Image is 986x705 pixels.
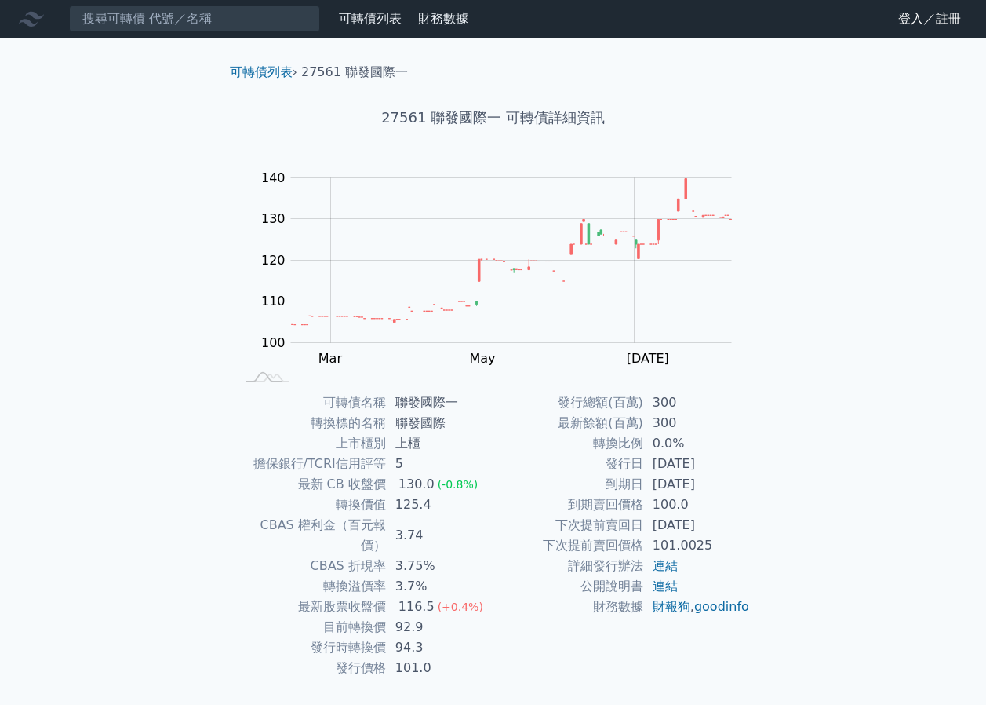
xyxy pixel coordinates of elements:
li: › [230,63,297,82]
td: 擔保銀行/TCRI信用評等 [236,454,386,474]
td: 300 [643,393,751,413]
tspan: May [469,351,495,366]
td: 下次提前賣回日 [493,515,643,535]
td: 3.74 [386,515,493,556]
a: 登入／註冊 [886,6,973,31]
tspan: [DATE] [627,351,669,366]
td: 轉換溢價率 [236,576,386,597]
td: 到期日 [493,474,643,495]
td: 300 [643,413,751,433]
td: 到期賣回價格 [493,495,643,515]
td: CBAS 折現率 [236,556,386,576]
tspan: Mar [318,351,343,366]
td: 3.7% [386,576,493,597]
a: 連結 [653,558,678,573]
li: 27561 聯發國際一 [301,63,408,82]
a: 連結 [653,579,678,594]
td: CBAS 權利金（百元報價） [236,515,386,556]
td: 最新 CB 收盤價 [236,474,386,495]
td: 詳細發行辦法 [493,556,643,576]
td: [DATE] [643,474,751,495]
td: 101.0025 [643,535,751,556]
td: 財務數據 [493,597,643,617]
td: 100.0 [643,495,751,515]
tspan: 120 [261,253,286,268]
td: 聯發國際 [386,413,493,433]
div: 116.5 [395,597,438,617]
div: 130.0 [395,474,438,495]
td: 92.9 [386,617,493,637]
a: goodinfo [694,599,749,614]
tspan: 140 [261,170,286,185]
td: 發行日 [493,454,643,474]
a: 可轉債列表 [230,64,293,79]
td: [DATE] [643,515,751,535]
td: 101.0 [386,658,493,678]
td: 轉換價值 [236,495,386,515]
a: 財務數據 [418,11,468,26]
td: 可轉債名稱 [236,393,386,413]
td: 上櫃 [386,433,493,454]
tspan: 100 [261,335,286,350]
td: 5 [386,454,493,474]
tspan: 130 [261,211,286,226]
td: 3.75% [386,556,493,576]
tspan: 110 [261,294,286,309]
td: 目前轉換價 [236,617,386,637]
td: , [643,597,751,617]
td: 0.0% [643,433,751,454]
td: 最新餘額(百萬) [493,413,643,433]
td: 94.3 [386,637,493,658]
g: Chart [253,170,755,366]
td: 發行總額(百萬) [493,393,643,413]
a: 財報狗 [653,599,690,614]
td: 發行時轉換價 [236,637,386,658]
span: (+0.4%) [438,601,483,613]
td: 125.4 [386,495,493,515]
td: 聯發國際一 [386,393,493,413]
td: 發行價格 [236,658,386,678]
a: 可轉債列表 [339,11,402,26]
td: 公開說明書 [493,576,643,597]
input: 搜尋可轉債 代號／名稱 [69,5,320,32]
td: 轉換標的名稱 [236,413,386,433]
h1: 27561 聯發國際一 可轉債詳細資訊 [217,107,770,129]
td: 轉換比例 [493,433,643,454]
span: (-0.8%) [438,478,478,491]
td: [DATE] [643,454,751,474]
td: 上市櫃別 [236,433,386,454]
td: 最新股票收盤價 [236,597,386,617]
td: 下次提前賣回價格 [493,535,643,556]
